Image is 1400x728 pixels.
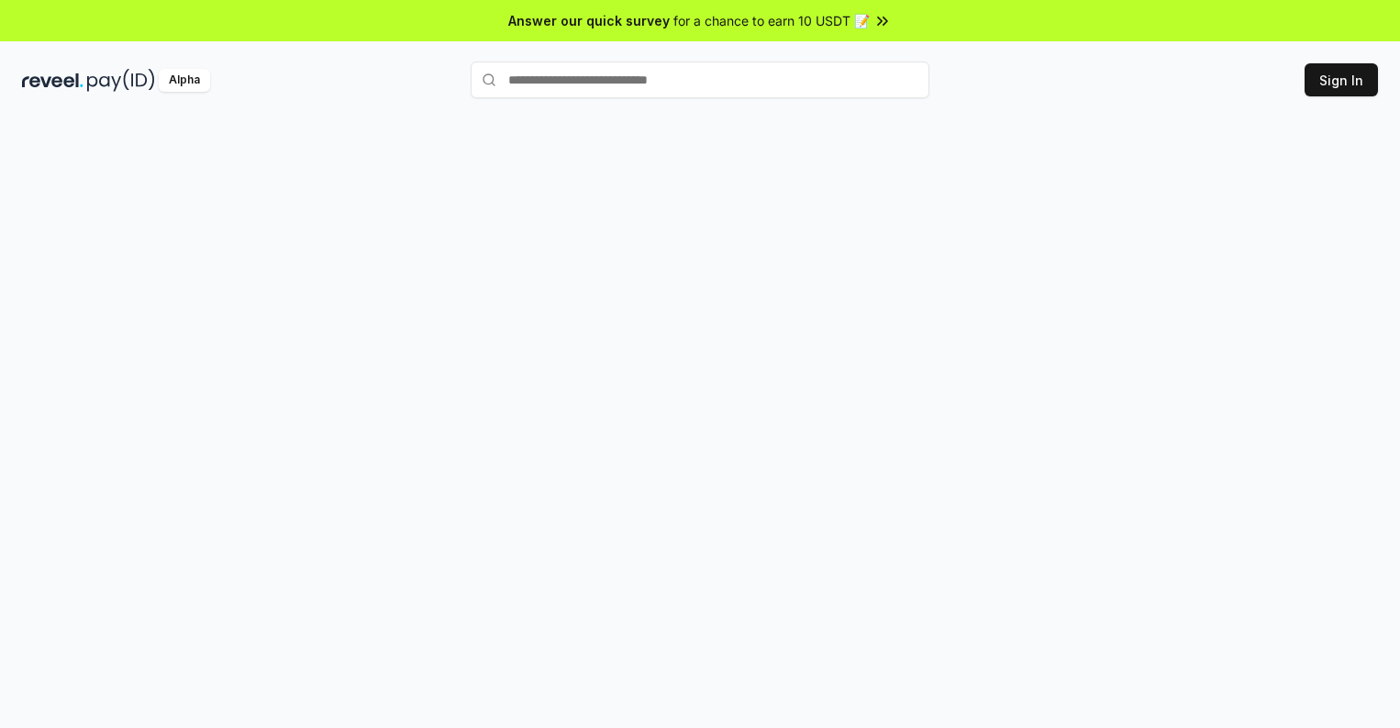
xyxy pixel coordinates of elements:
[508,11,670,30] span: Answer our quick survey
[1305,63,1378,96] button: Sign In
[87,69,155,92] img: pay_id
[22,69,83,92] img: reveel_dark
[673,11,870,30] span: for a chance to earn 10 USDT 📝
[159,69,210,92] div: Alpha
